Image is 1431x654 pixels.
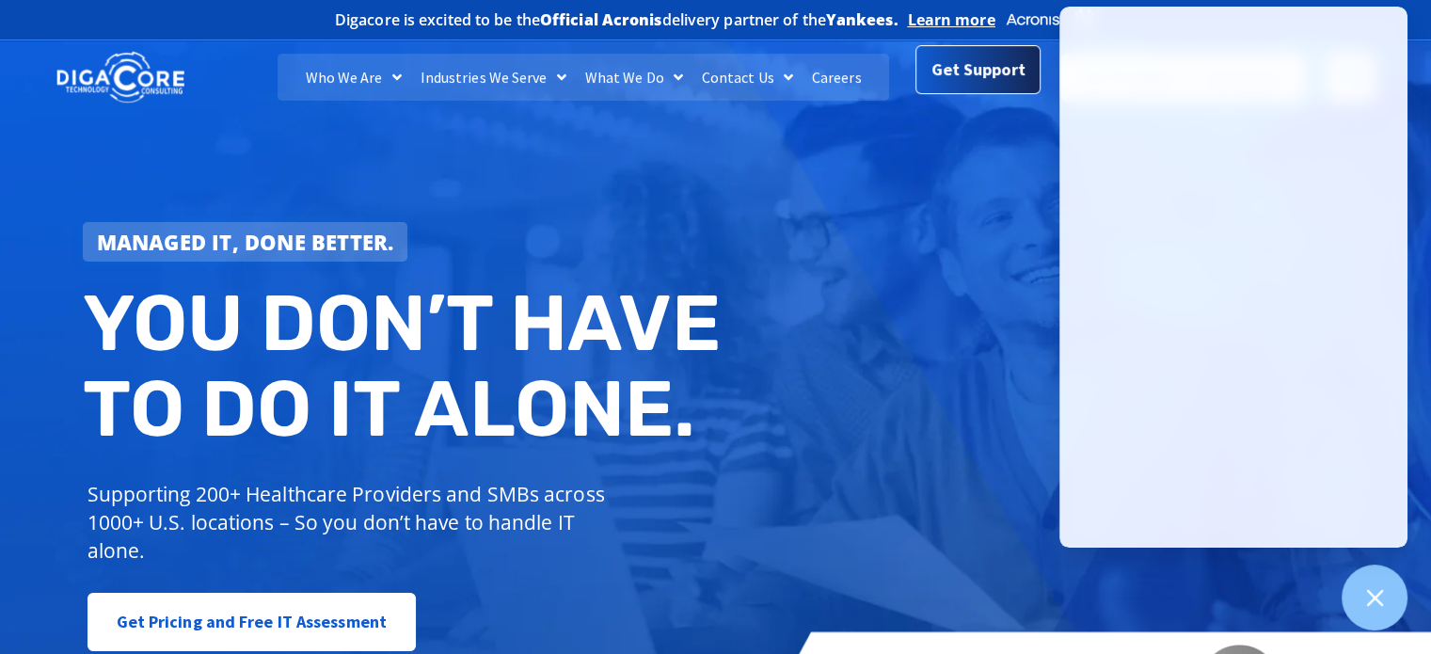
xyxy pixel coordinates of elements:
[296,54,411,101] a: Who We Are
[278,54,889,101] nav: Menu
[83,280,730,453] h2: You don’t have to do IT alone.
[117,603,387,641] span: Get Pricing and Free IT Assessment
[56,50,184,105] img: DigaCore Technology Consulting
[826,9,898,30] b: Yankees.
[915,45,1041,94] a: Get Support
[1005,6,1097,33] img: Acronis
[692,54,803,101] a: Contact Us
[87,480,613,565] p: Supporting 200+ Healthcare Providers and SMBs across 1000+ U.S. locations – So you don’t have to ...
[83,222,408,262] a: Managed IT, done better.
[97,228,394,256] strong: Managed IT, done better.
[335,12,898,27] h2: Digacore is excited to be the delivery partner of the
[908,10,995,29] a: Learn more
[803,54,871,101] a: Careers
[1059,7,1407,548] iframe: Chatgenie Messenger
[87,593,416,651] a: Get Pricing and Free IT Assessment
[576,54,692,101] a: What We Do
[411,54,576,101] a: Industries We Serve
[931,51,1026,88] span: Get Support
[540,9,662,30] b: Official Acronis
